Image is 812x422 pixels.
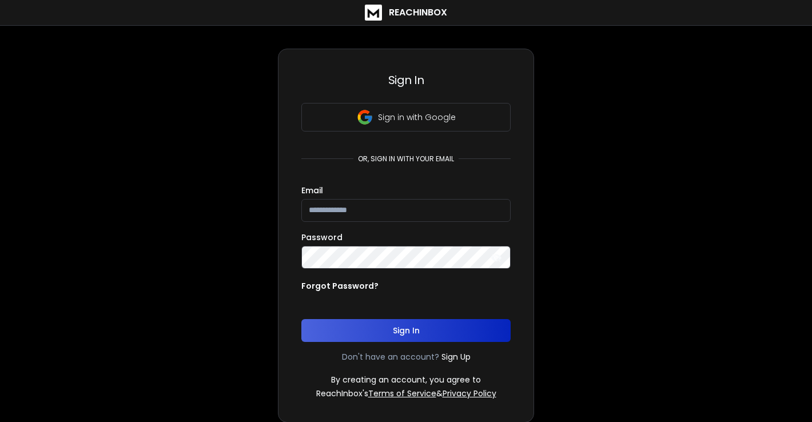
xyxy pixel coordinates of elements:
img: logo [365,5,382,21]
label: Password [301,233,343,241]
p: Don't have an account? [342,351,439,363]
h3: Sign In [301,72,511,88]
label: Email [301,186,323,194]
button: Sign In [301,319,511,342]
h1: ReachInbox [389,6,447,19]
p: ReachInbox's & [316,388,496,399]
button: Sign in with Google [301,103,511,132]
p: Forgot Password? [301,280,379,292]
a: Terms of Service [368,388,436,399]
a: ReachInbox [365,5,447,21]
a: Privacy Policy [443,388,496,399]
a: Sign Up [441,351,471,363]
p: Sign in with Google [378,112,456,123]
p: By creating an account, you agree to [331,374,481,385]
p: or, sign in with your email [353,154,459,164]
